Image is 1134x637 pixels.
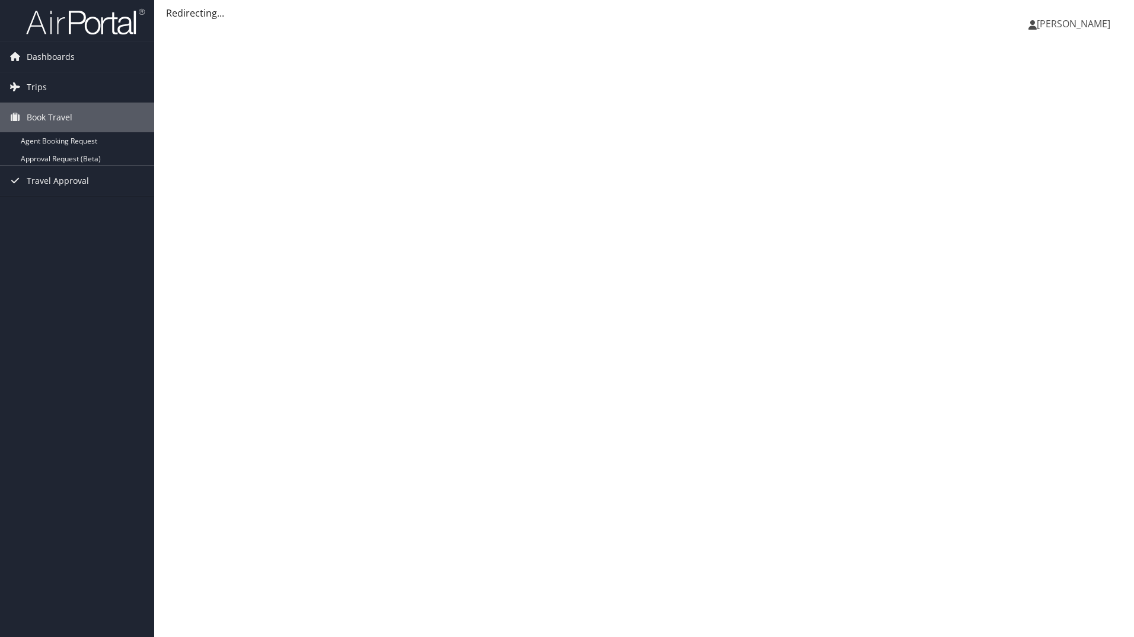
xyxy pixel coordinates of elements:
div: Redirecting... [166,6,1122,20]
span: [PERSON_NAME] [1037,17,1110,30]
span: Travel Approval [27,166,89,196]
a: [PERSON_NAME] [1028,6,1122,42]
span: Trips [27,72,47,102]
span: Book Travel [27,103,72,132]
img: airportal-logo.png [26,8,145,36]
span: Dashboards [27,42,75,72]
